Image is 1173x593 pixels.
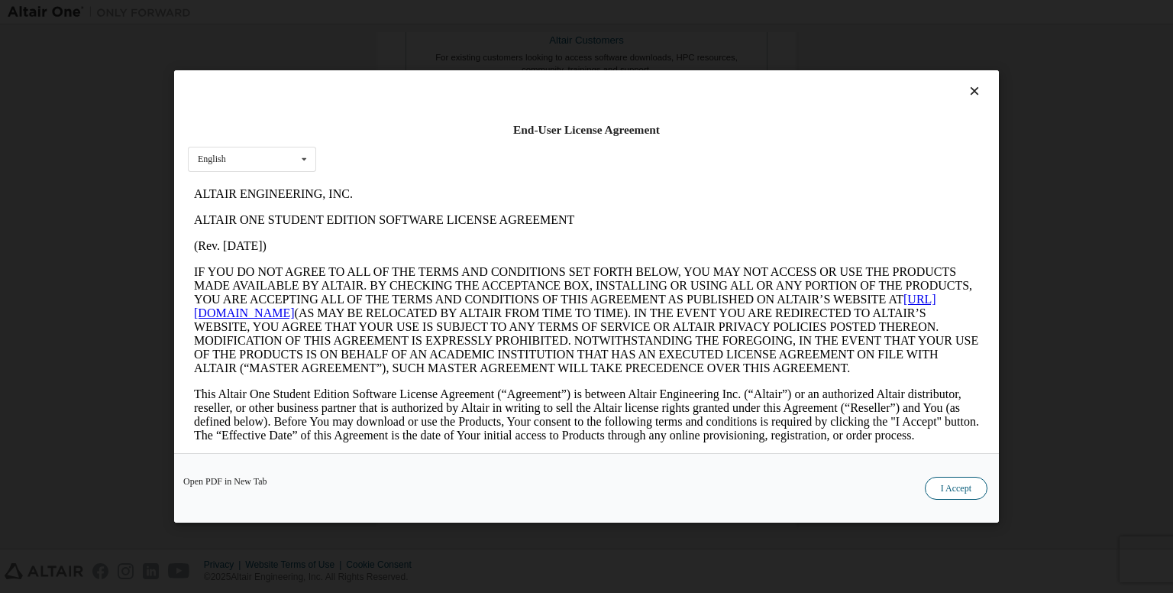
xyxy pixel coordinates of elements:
a: Open PDF in New Tab [183,477,267,486]
a: [URL][DOMAIN_NAME] [6,112,748,138]
div: English [198,154,226,164]
p: (Rev. [DATE]) [6,58,791,72]
p: IF YOU DO NOT AGREE TO ALL OF THE TERMS AND CONDITIONS SET FORTH BELOW, YOU MAY NOT ACCESS OR USE... [6,84,791,194]
button: I Accept [925,477,987,500]
p: This Altair One Student Edition Software License Agreement (“Agreement”) is between Altair Engine... [6,206,791,261]
p: ALTAIR ONE STUDENT EDITION SOFTWARE LICENSE AGREEMENT [6,32,791,46]
div: End-User License Agreement [188,122,985,138]
p: ALTAIR ENGINEERING, INC. [6,6,791,20]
